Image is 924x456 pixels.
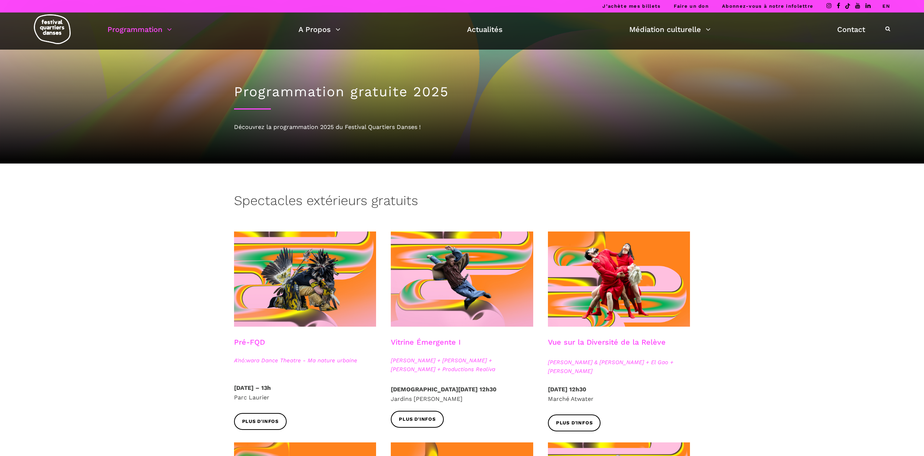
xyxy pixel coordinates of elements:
a: Médiation culturelle [629,23,711,36]
h3: Spectacles extérieurs gratuits [234,193,418,211]
img: logo-fqd-med [34,14,71,44]
a: EN [882,3,890,9]
span: A'nó:wara Dance Theatre - Ma nature urbaine [234,356,376,365]
p: Jardins [PERSON_NAME] [391,385,533,403]
h3: Vue sur la Diversité de la Relève [548,338,666,356]
p: Marché Atwater [548,385,690,403]
a: A Propos [298,23,340,36]
a: Contact [837,23,865,36]
a: Plus d'infos [391,411,444,427]
a: Plus d'infos [548,414,601,431]
strong: [DATE] 12h30 [548,386,586,393]
h1: Programmation gratuite 2025 [234,84,690,100]
span: Plus d'infos [399,416,436,423]
h3: Pré-FQD [234,338,265,356]
a: Actualités [467,23,503,36]
span: Plus d'infos [556,419,593,427]
span: [PERSON_NAME] + [PERSON_NAME] + [PERSON_NAME] + Productions Realiva [391,356,533,374]
div: Découvrez la programmation 2025 du Festival Quartiers Danses ! [234,122,690,132]
span: [PERSON_NAME] & [PERSON_NAME] + El Gao + [PERSON_NAME] [548,358,690,376]
p: Parc Laurier [234,383,376,402]
a: Faire un don [674,3,709,9]
strong: [DATE] – 13h [234,384,271,391]
a: J’achète mes billets [602,3,661,9]
span: Plus d'infos [242,418,279,426]
strong: [DEMOGRAPHIC_DATA][DATE] 12h30 [391,386,496,393]
a: Programmation [107,23,172,36]
h3: Vitrine Émergente I [391,338,461,356]
a: Abonnez-vous à notre infolettre [722,3,813,9]
a: Plus d'infos [234,413,287,430]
